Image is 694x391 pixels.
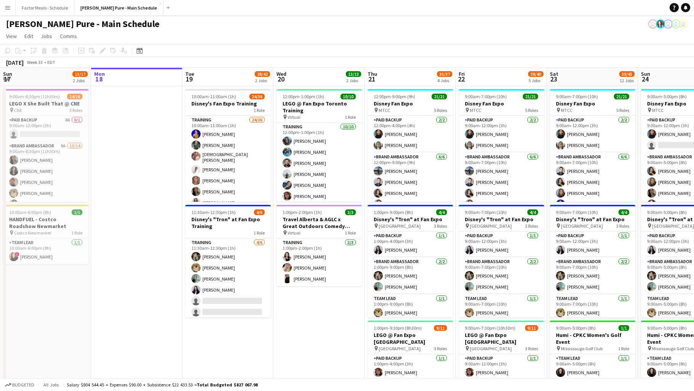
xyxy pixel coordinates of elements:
span: 3 Roles [525,223,538,229]
h3: LEGO @ Fan Expo Toronto Training [276,100,362,114]
div: 9:00am-7:00pm (10h)21/21Disney Fan Expo MTCC5 RolesPaid Backup2/29:00am-12:00pm (3h)[PERSON_NAME]... [459,89,544,202]
span: 24/36 [249,94,265,99]
span: 9:00am-5:00pm (8h) [647,209,687,215]
h1: [PERSON_NAME] Pure - Main Schedule [6,18,159,30]
app-job-card: 10:00am-11:00am (1h)24/36Disney's Fan Expo Training1 RoleTraining24/3610:00am-11:00am (1h)[PERSON... [185,89,271,202]
span: Virtual [288,114,300,120]
button: [PERSON_NAME] Pure - Main Schedule [74,0,164,15]
h3: Humi - CPKC Women's Golf Event [550,332,635,345]
span: Week 33 [25,59,44,65]
span: 10:00am-11:00am (1h) [191,94,236,99]
span: 5 Roles [616,107,629,113]
div: 4 Jobs [437,78,452,83]
button: Budgeted [4,381,35,389]
span: 23 [549,75,558,83]
app-job-card: 12:00pm-1:00pm (1h)10/10LEGO @ Fan Expo Toronto Training Virtual1 RoleTraining10/1012:00pm-1:00pm... [276,89,362,202]
span: MTCC [470,107,481,113]
div: 5 Jobs [529,78,543,83]
app-user-avatar: Tifany Scifo [663,19,673,29]
h3: Travel Alberta & AGLC x Great Outdoors Comedy Festival Training [276,216,362,230]
span: 9:00am-5:00pm (8h) [647,94,687,99]
app-card-role: Brand Ambassador9A13/149:00am-8:30pm (11h30m)[PERSON_NAME][PERSON_NAME][PERSON_NAME][PERSON_NAME]... [3,142,88,311]
h3: HANDFUEL - Costco Roadshow Newmarket [3,216,88,230]
app-card-role: Paid Backup1/19:00am-12:00pm (3h)[PERSON_NAME] [459,231,544,257]
span: MTCC [561,107,572,113]
span: ! [15,252,19,257]
div: 2 Jobs [346,78,361,83]
span: Jobs [41,33,52,40]
span: 21/21 [432,94,447,99]
span: View [6,33,17,40]
a: Comms [57,31,80,41]
app-card-role: Team Lead1/11:00pm-9:00pm (8h)[PERSON_NAME] [368,294,453,320]
app-card-role: Paid Backup2/212:00pm-4:00pm (4h)[PERSON_NAME][PERSON_NAME] [368,116,453,153]
app-job-card: 9:00am-7:00pm (10h)4/4Disney's "Tron" at Fan Expo [GEOGRAPHIC_DATA]3 RolesPaid Backup1/19:00am-12... [459,205,544,318]
app-job-card: 11:30am-12:30pm (1h)4/6Disney's "Tron" at Fan Expo Training1 RoleTraining4/611:30am-12:30pm (1h)[... [185,205,271,318]
h3: Disney Fan Expo [550,100,635,107]
span: Tue [185,70,194,77]
span: 4/4 [436,209,447,215]
span: Virtual [288,230,300,236]
app-job-card: 9:00am-7:00pm (10h)4/4Disney's "Tron" at Fan Expo [GEOGRAPHIC_DATA]3 RolesPaid Backup1/19:00am-12... [550,205,635,318]
span: 22 [458,75,465,83]
span: 1/1 [618,325,629,331]
div: 1:00pm-2:00pm (1h)3/3Travel Alberta & AGLC x Great Outdoors Comedy Festival Training Virtual1 Rol... [276,205,362,286]
app-card-role: Paid Backup2/29:00am-12:00pm (3h)[PERSON_NAME][PERSON_NAME] [550,116,635,153]
span: 5 Roles [525,107,538,113]
app-card-role: Brand Ambassador6/69:00am-7:00pm (10h)[PERSON_NAME][PERSON_NAME][PERSON_NAME][PERSON_NAME] [459,153,544,234]
span: [GEOGRAPHIC_DATA] [379,223,421,229]
span: Fri [459,70,465,77]
app-job-card: 10:00am-6:00pm (8h)1/1HANDFUEL - Costco Roadshow Newmarket Costco Newmarket1 RoleTeam Lead1/110:0... [3,205,88,264]
app-user-avatar: Tifany Scifo [671,19,680,29]
span: 9:00am-7:00pm (10h) [556,209,598,215]
span: 19 [184,75,194,83]
span: Comms [60,33,77,40]
div: 9:00am-8:30pm (11h30m)14/16LEGO X She Built That @ CNE CNE3 RolesPaid Backup8A0/19:00am-12:00pm (... [3,89,88,202]
h3: LEGO @ Fan Expo [GEOGRAPHIC_DATA] [459,332,544,345]
span: Sun [3,70,12,77]
span: Sun [641,70,650,77]
app-card-role: Training10/1012:00pm-1:00pm (1h)[PERSON_NAME][PERSON_NAME][PERSON_NAME][PERSON_NAME][PERSON_NAME]... [276,123,362,250]
span: 3 Roles [525,346,538,351]
app-card-role: Paid Backup1/19:00am-12:00pm (3h)[PERSON_NAME] [550,231,635,257]
app-card-role: Paid Backup2/29:00am-12:00pm (3h)[PERSON_NAME][PERSON_NAME] [459,116,544,153]
span: 14/16 [67,94,82,99]
a: Jobs [38,31,55,41]
div: 12 Jobs [620,78,634,83]
span: [GEOGRAPHIC_DATA] [652,223,694,229]
span: 17 [2,75,12,83]
div: 12:00pm-9:00pm (9h)21/21Disney Fan Expo MTCC5 RolesPaid Backup2/212:00pm-4:00pm (4h)[PERSON_NAME]... [368,89,453,202]
span: 10:00am-6:00pm (8h) [9,209,51,215]
span: 9/11 [434,325,447,331]
app-card-role: Brand Ambassador2/29:00am-7:00pm (10h)[PERSON_NAME][PERSON_NAME] [550,257,635,294]
span: 9/11 [525,325,538,331]
button: Factor Meals - Schedule [16,0,74,15]
app-card-role: Paid Backup1/19:00am-12:00pm (3h)[PERSON_NAME] [459,354,544,380]
span: 1 Role [254,107,265,113]
app-card-role: Brand Ambassador2/29:00am-7:00pm (10h)[PERSON_NAME][PERSON_NAME] [459,257,544,294]
span: 10/10 [341,94,356,99]
app-user-avatar: Tifany Scifo [679,19,688,29]
span: Total Budgeted $827 067.98 [197,382,258,388]
span: 5 Roles [434,107,447,113]
span: [GEOGRAPHIC_DATA] [379,346,421,351]
span: 9:00am-7:00pm (10h) [465,94,507,99]
h3: Disney Fan Expo [368,100,453,107]
span: 1:00pm-2:00pm (1h) [283,209,322,215]
span: 18 [93,75,105,83]
span: 9:00am-8:30pm (11h30m) [9,94,60,99]
span: 9:00am-7:00pm (10h) [465,209,507,215]
span: 1 Role [345,114,356,120]
span: 3/3 [345,209,356,215]
app-job-card: 1:00pm-9:00pm (8h)4/4Disney's "Tron" at Fan Expo [GEOGRAPHIC_DATA]3 RolesPaid Backup1/11:00pm-4:0... [368,205,453,318]
span: All jobs [42,382,60,388]
span: Thu [368,70,377,77]
span: 12:00pm-1:00pm (1h) [283,94,324,99]
span: 39/45 [619,71,635,77]
span: 15/17 [72,71,88,77]
span: 21/21 [614,94,629,99]
h3: Disney's "Tron" at Fan Expo [459,216,544,223]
